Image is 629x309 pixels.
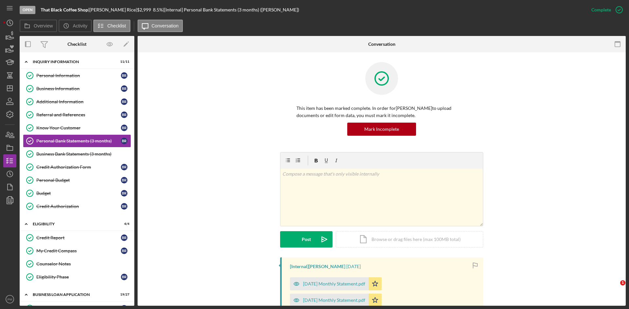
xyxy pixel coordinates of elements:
div: B R [121,164,127,170]
div: B R [121,234,127,241]
div: Know Your Customer [36,125,121,130]
div: 11 / 11 [118,60,129,64]
div: Counselor Notes [36,261,131,266]
text: PM [8,298,12,301]
button: [DATE] Monthly Statement.pdf [290,294,382,307]
div: Budget [36,191,121,196]
div: | [41,7,89,12]
div: [DATE] Monthly Statement.pdf [303,298,365,303]
div: B R [121,98,127,105]
div: Additional Information [36,99,121,104]
div: [PERSON_NAME] Rice | [89,7,137,12]
a: Personal Bank Statements (3 months)BR [23,134,131,147]
a: Credit Authorization FormBR [23,161,131,174]
div: Personal Information [36,73,121,78]
time: 2025-08-26 18:34 [346,264,361,269]
label: Overview [34,23,53,28]
div: B R [121,177,127,183]
a: Credit ReportBR [23,231,131,244]
div: Business Information [36,86,121,91]
div: Referral and References [36,112,121,117]
button: Mark Incomplete [347,123,416,136]
button: Activity [59,20,91,32]
button: Complete [585,3,626,16]
div: B R [121,274,127,280]
a: Counselor Notes [23,257,131,270]
a: Referral and ReferencesBR [23,108,131,121]
a: Additional InformationBR [23,95,131,108]
div: [Internal] [PERSON_NAME] [290,264,345,269]
div: Credit Authorization Form [36,164,121,170]
div: B R [121,248,127,254]
a: Business InformationBR [23,82,131,95]
div: Checklist [67,42,86,47]
a: Personal InformationBR [23,69,131,82]
div: | [Internal] Personal Bank Statements (3 months) ([PERSON_NAME]) [163,7,299,12]
span: $2,999 [137,7,151,12]
div: Open [20,6,35,14]
div: 4 / 4 [118,222,129,226]
div: B R [121,85,127,92]
button: Post [280,231,333,248]
div: B R [121,203,127,210]
div: B R [121,125,127,131]
a: BudgetBR [23,187,131,200]
a: My Credit CompassBR [23,244,131,257]
label: Conversation [152,23,179,28]
span: 1 [620,280,625,285]
div: Credit Report [36,235,121,240]
div: Complete [591,3,611,16]
iframe: Intercom live chat [607,280,622,296]
button: Overview [20,20,57,32]
div: Personal Bank Statements (3 months) [36,138,121,144]
div: 8.5 % [153,7,163,12]
div: My Credit Compass [36,248,121,253]
p: This item has been marked complete. In order for [PERSON_NAME] to upload documents or edit form d... [296,105,467,119]
a: Business Bank Statements (3 months) [23,147,131,161]
div: B R [121,138,127,144]
div: Personal Budget [36,178,121,183]
div: Business Bank Statements (3 months) [36,151,131,157]
div: B R [121,190,127,197]
div: Mark Incomplete [364,123,399,136]
a: Personal BudgetBR [23,174,131,187]
a: Know Your CustomerBR [23,121,131,134]
div: 19 / 27 [118,293,129,297]
div: ELIGIBILITY [33,222,113,226]
div: Eligibility Phase [36,274,121,280]
button: Conversation [138,20,183,32]
div: Credit Authorization [36,204,121,209]
div: B R [121,72,127,79]
div: Post [302,231,311,248]
div: Conversation [368,42,395,47]
button: Checklist [93,20,130,32]
button: PM [3,293,16,306]
b: That Black Coffee Shop [41,7,88,12]
label: Activity [73,23,87,28]
label: Checklist [107,23,126,28]
div: B R [121,112,127,118]
div: [DATE] Monthly Statement.pdf [303,281,365,286]
div: INQUIRY INFORMATION [33,60,113,64]
a: Eligibility PhaseBR [23,270,131,283]
a: Credit AuthorizationBR [23,200,131,213]
button: [DATE] Monthly Statement.pdf [290,277,382,290]
div: BUSINESS LOAN APPLICATION [33,293,113,297]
